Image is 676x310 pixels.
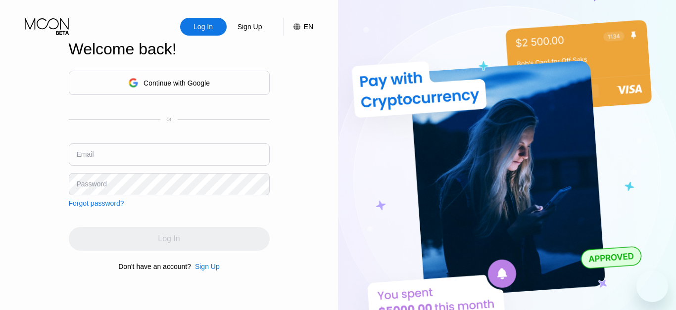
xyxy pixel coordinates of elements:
[283,18,313,36] div: EN
[69,71,270,95] div: Continue with Google
[180,18,227,36] div: Log In
[144,79,210,87] div: Continue with Google
[193,22,214,32] div: Log In
[636,270,668,302] iframe: Button to launch messaging window
[77,150,94,158] div: Email
[118,263,191,270] div: Don't have an account?
[304,23,313,31] div: EN
[69,199,124,207] div: Forgot password?
[166,116,172,123] div: or
[191,263,220,270] div: Sign Up
[69,40,270,58] div: Welcome back!
[227,18,273,36] div: Sign Up
[237,22,263,32] div: Sign Up
[77,180,107,188] div: Password
[195,263,220,270] div: Sign Up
